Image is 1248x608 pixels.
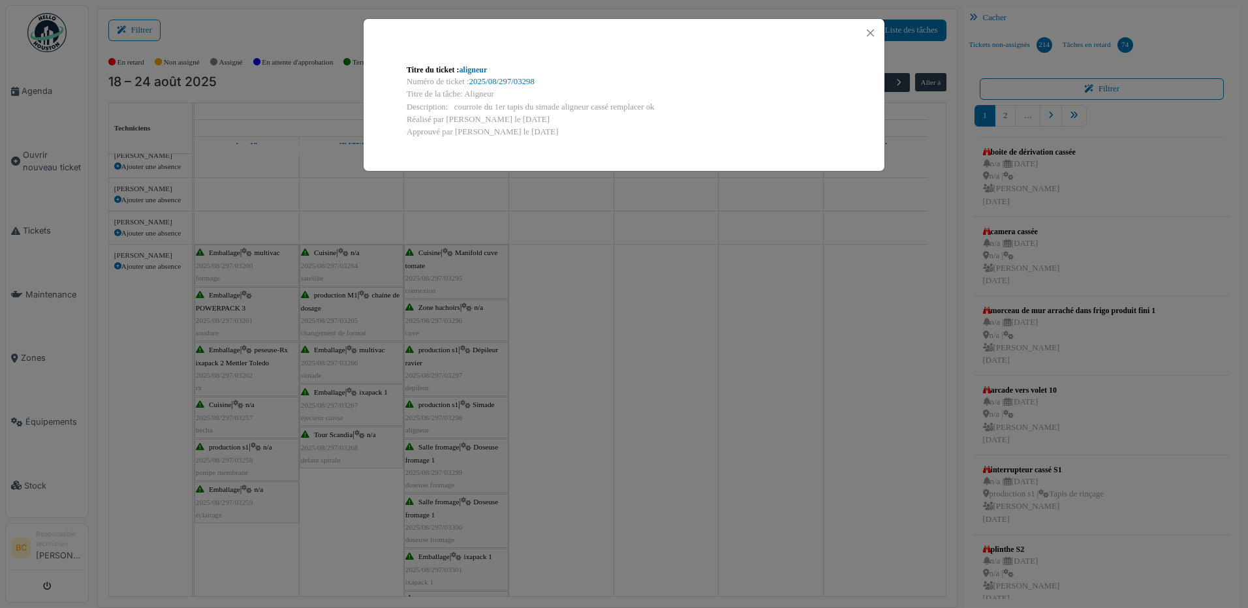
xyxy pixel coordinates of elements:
div: Titre de la tâche: Aligneur [407,88,841,100]
div: Approuvé par [PERSON_NAME] le [DATE] [407,126,841,138]
div: Numéro de ticket : [407,76,841,88]
div: Réalisé par [PERSON_NAME] le [DATE] [407,114,841,126]
a: 2025/08/297/03298 [469,77,535,86]
div: Titre du ticket : [407,64,841,76]
a: aligneur [460,65,488,74]
div: Description: courroie du 1er tapis du simade aligneur cassé remplacer ok [407,101,841,114]
button: Close [862,24,879,42]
